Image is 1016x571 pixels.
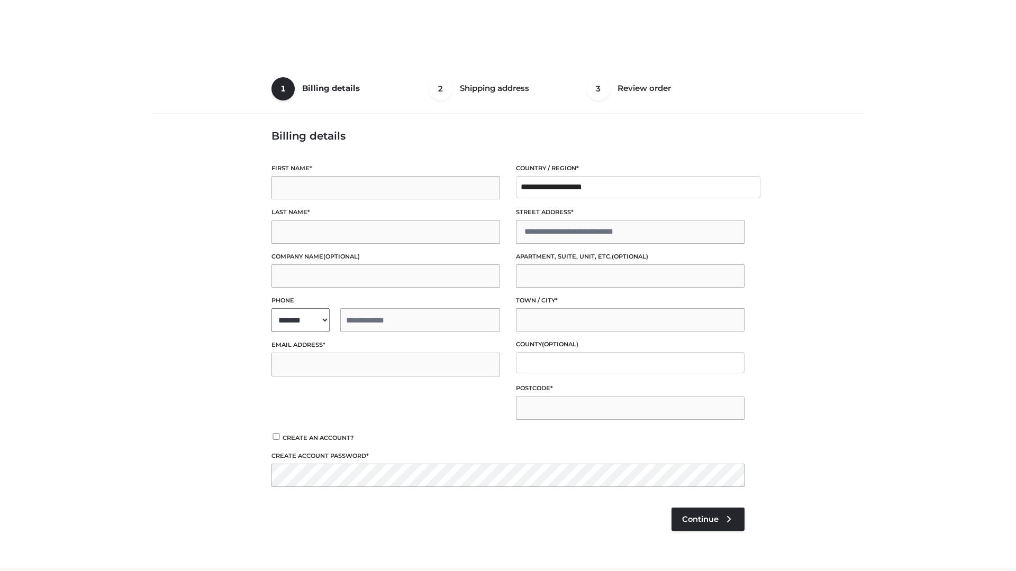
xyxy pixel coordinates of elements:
label: Phone [271,296,500,306]
span: (optional) [542,340,578,348]
a: Continue [672,508,745,531]
label: Company name [271,252,500,262]
span: Create an account? [283,434,354,441]
span: Continue [682,514,719,524]
label: Country / Region [516,163,745,173]
span: Billing details [302,83,360,93]
span: 1 [271,77,295,100]
label: County [516,339,745,349]
h3: Billing details [271,130,745,142]
span: (optional) [323,253,360,260]
label: Postcode [516,383,745,393]
label: Street address [516,207,745,217]
span: Review order [618,83,671,93]
input: Create an account? [271,433,281,440]
label: Town / City [516,296,745,306]
span: (optional) [612,253,648,260]
span: 3 [587,77,610,100]
span: Shipping address [460,83,529,93]
span: 2 [429,77,452,100]
label: Last name [271,207,500,217]
label: First name [271,163,500,173]
label: Create account password [271,451,745,461]
label: Apartment, suite, unit, etc. [516,252,745,262]
label: Email address [271,340,500,350]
